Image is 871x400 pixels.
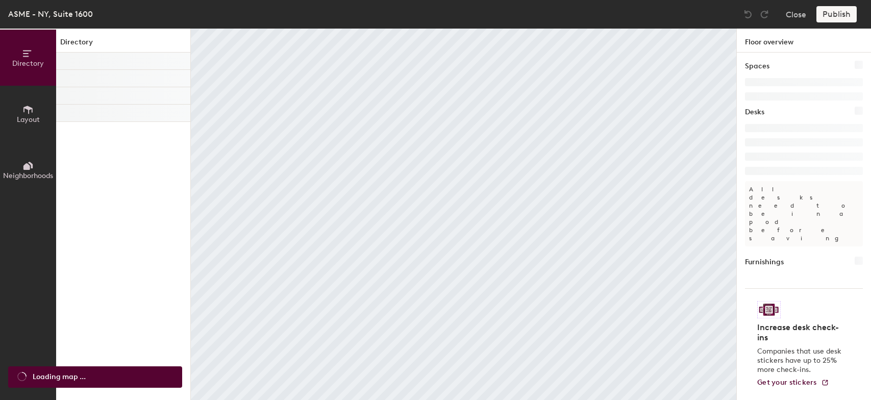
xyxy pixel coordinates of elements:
h1: Directory [56,37,190,53]
img: Undo [743,9,753,19]
h4: Increase desk check-ins [757,322,844,343]
canvas: Map [191,29,736,400]
button: Close [786,6,806,22]
h1: Spaces [745,61,769,72]
div: ASME - NY, Suite 1600 [8,8,93,20]
span: Directory [12,59,44,68]
p: All desks need to be in a pod before saving [745,181,863,246]
a: Get your stickers [757,379,829,387]
p: Companies that use desk stickers have up to 25% more check-ins. [757,347,844,374]
span: Layout [17,115,40,124]
img: Sticker logo [757,301,781,318]
h1: Furnishings [745,257,784,268]
h1: Floor overview [737,29,871,53]
img: Redo [759,9,769,19]
span: Loading map ... [33,371,86,383]
span: Neighborhoods [3,171,53,180]
h1: Desks [745,107,764,118]
span: Get your stickers [757,378,817,387]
